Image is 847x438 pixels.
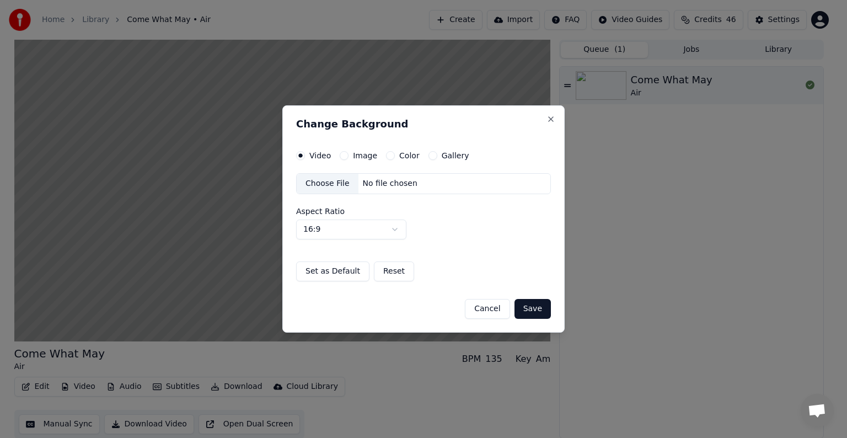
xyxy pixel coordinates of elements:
label: Aspect Ratio [296,207,551,215]
button: Save [514,299,551,319]
div: No file chosen [358,178,422,189]
label: Color [399,152,420,159]
h2: Change Background [296,119,551,129]
button: Reset [374,261,414,281]
label: Gallery [442,152,469,159]
button: Cancel [465,299,510,319]
label: Video [309,152,331,159]
label: Image [353,152,377,159]
div: Choose File [297,174,358,194]
button: Set as Default [296,261,369,281]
